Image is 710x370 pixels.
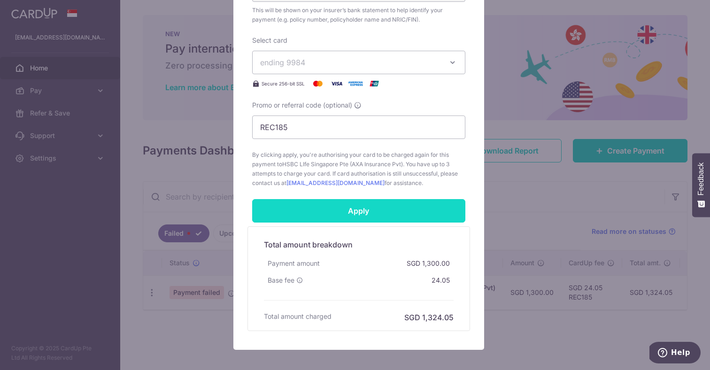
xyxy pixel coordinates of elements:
div: SGD 1,300.00 [403,255,454,272]
input: Apply [252,199,465,223]
button: Feedback - Show survey [692,153,710,217]
span: Feedback [697,162,705,195]
iframe: Opens a widget where you can find more information [649,342,701,365]
h5: Total amount breakdown [264,239,454,250]
span: By clicking apply, you're authorising your card to be charged again for this payment to . You hav... [252,150,465,188]
span: This will be shown on your insurer’s bank statement to help identify your payment (e.g. policy nu... [252,6,465,24]
img: UnionPay [365,78,384,89]
h6: Total amount charged [264,312,332,321]
span: Promo or referral code (optional) [252,100,352,110]
span: HSBC LIfe Singapore Pte (AXA Insurance Pvt) [282,161,403,168]
span: Secure 256-bit SSL [262,80,305,87]
span: Base fee [268,276,294,285]
div: Payment amount [264,255,324,272]
a: [EMAIL_ADDRESS][DOMAIN_NAME] [286,179,385,186]
img: Visa [327,78,346,89]
div: 24.05 [428,272,454,289]
img: American Express [346,78,365,89]
h6: SGD 1,324.05 [404,312,454,323]
img: Mastercard [309,78,327,89]
button: ending 9984 [252,51,465,74]
label: Select card [252,36,287,45]
span: ending 9984 [260,58,305,67]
